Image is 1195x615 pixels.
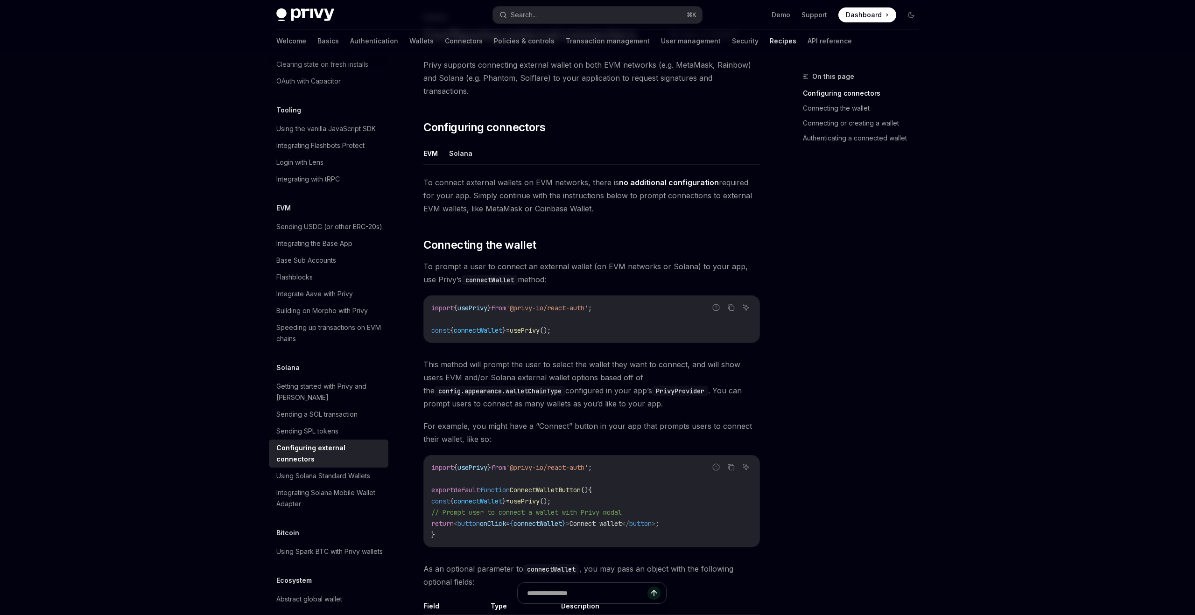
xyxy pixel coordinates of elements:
[454,486,480,494] span: default
[808,30,852,52] a: API reference
[431,326,450,335] span: const
[566,519,569,528] span: >
[687,11,696,19] span: ⌘ K
[276,288,353,300] div: Integrate Aave with Privy
[647,587,661,600] button: Send message
[431,486,454,494] span: export
[269,468,388,484] a: Using Solana Standard Wallets
[435,386,565,396] code: config.appearance.walletChainType
[812,71,854,82] span: On this page
[838,7,896,22] a: Dashboard
[269,378,388,406] a: Getting started with Privy and [PERSON_NAME]
[725,461,737,473] button: Copy the contents from the code block
[423,176,760,215] span: To connect external wallets on EVM networks, there is required for your app. Simply continue with...
[423,260,760,286] span: To prompt a user to connect an external wallet (on EVM networks or Solana) to your app, use Privy...
[510,519,513,528] span: {
[269,440,388,468] a: Configuring external connectors
[803,131,926,146] a: Authenticating a connected wallet
[276,157,323,168] div: Login with Lens
[276,305,368,316] div: Building on Morpho with Privy
[732,30,759,52] a: Security
[276,8,334,21] img: dark logo
[269,423,388,440] a: Sending SPL tokens
[276,322,383,344] div: Speeding up transactions on EVM chains
[770,30,796,52] a: Recipes
[276,426,338,437] div: Sending SPL tokens
[506,463,588,472] span: '@privy-io/react-auth'
[449,142,472,164] button: Solana
[725,301,737,314] button: Copy the contents from the code block
[276,174,340,185] div: Integrating with tRPC
[772,10,790,20] a: Demo
[629,519,652,528] span: button
[276,140,365,151] div: Integrating Flashbots Protect
[269,120,388,137] a: Using the vanilla JavaScript SDK
[276,221,382,232] div: Sending USDC (or other ERC-20s)
[562,519,566,528] span: }
[506,519,510,528] span: =
[269,252,388,269] a: Base Sub Accounts
[276,76,341,87] div: OAuth with Capacitor
[423,238,536,252] span: Connecting the wallet
[431,519,454,528] span: return
[276,238,352,249] div: Integrating the Base App
[454,463,457,472] span: {
[431,508,622,517] span: // Prompt user to connect a wallet with Privy modal
[803,86,926,101] a: Configuring connectors
[801,10,827,20] a: Support
[454,326,502,335] span: connectWallet
[269,171,388,188] a: Integrating with tRPC
[269,73,388,90] a: OAuth with Capacitor
[622,519,629,528] span: </
[480,486,510,494] span: function
[269,269,388,286] a: Flashblocks
[423,562,760,588] span: As an optional parameter to , you may pass an object with the following optional fields:
[510,486,581,494] span: ConnectWalletButton
[276,546,383,557] div: Using Spark BTC with Privy wallets
[480,519,506,528] span: onClick
[588,486,592,494] span: {
[454,304,457,312] span: {
[803,116,926,131] a: Connecting or creating a wallet
[409,30,434,52] a: Wallets
[457,519,480,528] span: button
[423,120,545,135] span: Configuring connectors
[269,484,388,512] a: Integrating Solana Mobile Wallet Adapter
[269,543,388,560] a: Using Spark BTC with Privy wallets
[491,463,506,472] span: from
[276,272,313,283] div: Flashblocks
[450,326,454,335] span: {
[510,497,540,505] span: usePrivy
[457,304,487,312] span: usePrivy
[655,519,659,528] span: ;
[269,302,388,319] a: Building on Morpho with Privy
[269,406,388,423] a: Sending a SOL transaction
[450,497,454,505] span: {
[652,386,708,396] code: PrivyProvider
[454,497,502,505] span: connectWallet
[276,527,299,538] h5: Bitcoin
[487,304,491,312] span: }
[569,519,622,528] span: Connect wallet
[269,286,388,302] a: Integrate Aave with Privy
[423,58,760,98] span: Privy supports connecting external wallet on both EVM networks (e.g. MetaMask, Rainbow) and Solan...
[445,30,483,52] a: Connectors
[276,470,370,482] div: Using Solana Standard Wallets
[506,304,588,312] span: '@privy-io/react-auth'
[661,30,721,52] a: User management
[566,30,650,52] a: Transaction management
[506,497,510,505] span: =
[276,123,376,134] div: Using the vanilla JavaScript SDK
[276,105,301,116] h5: Tooling
[317,30,339,52] a: Basics
[462,275,518,285] code: connectWallet
[506,326,510,335] span: =
[431,463,454,472] span: import
[276,255,336,266] div: Base Sub Accounts
[740,461,752,473] button: Ask AI
[803,101,926,116] a: Connecting the wallet
[276,203,291,214] h5: EVM
[493,7,702,23] button: Search...⌘K
[502,326,506,335] span: }
[494,30,555,52] a: Policies & controls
